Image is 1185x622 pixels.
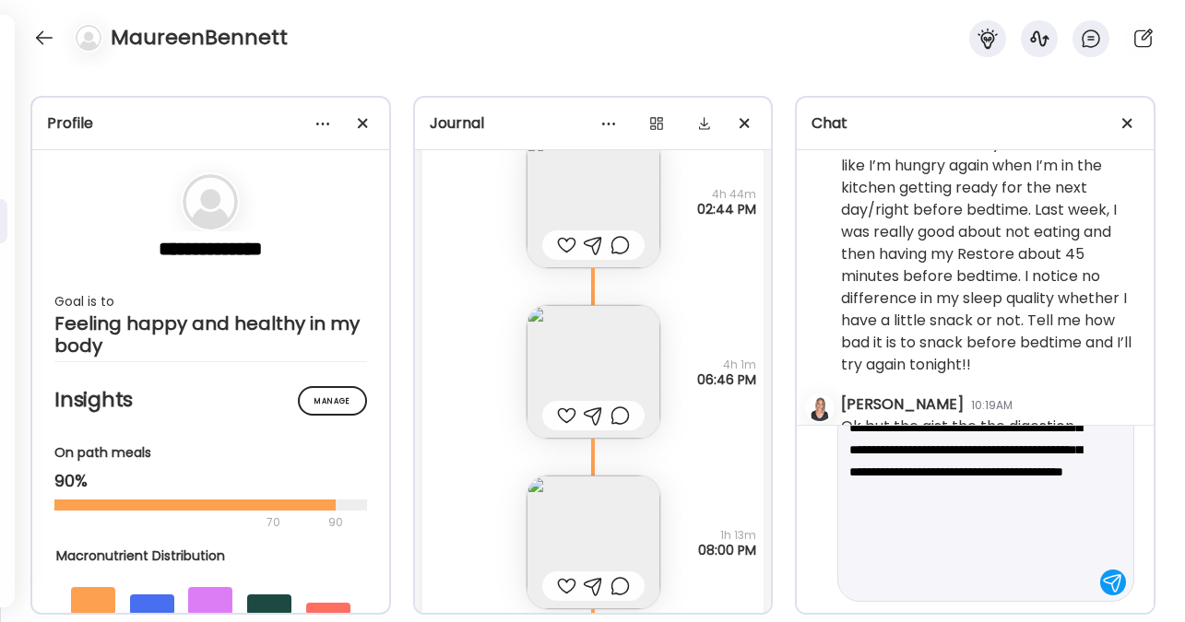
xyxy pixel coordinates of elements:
div: Chat [812,112,1139,135]
span: 06:46 PM [697,372,756,387]
div: On path meals [54,443,367,463]
div: Manage [298,386,367,416]
img: bg-avatar-default.svg [76,25,101,51]
div: Profile [47,112,374,135]
div: Journal [430,112,757,135]
div: Feeling happy and healthy in my body [54,312,367,357]
div: 90% [54,470,367,492]
span: 4h 1m [697,358,756,372]
div: Macronutrient Distribution [56,546,364,566]
span: 02:44 PM [697,202,756,217]
h4: MaureenBennett [111,23,288,53]
div: Goal is to [54,290,367,312]
div: 70 [54,511,323,534]
span: 4h 44m [697,187,756,202]
img: images%2Fqk1UMNShLscvHbxrvy1CHX4G3og2%2FQGSAgpEhSw1qrrDl8Ldq%2FJn3K5SE4S1fTa9shQLwT_240 [527,135,660,268]
div: 90 [326,511,345,534]
img: bg-avatar-default.svg [183,174,238,229]
div: Hi! I know, my late night snacking! Is it so bad? I was truly full after meal 3 and didn’t want t... [841,88,1139,376]
img: avatars%2FRVeVBoY4G9O2578DitMsgSKHquL2 [807,395,833,421]
span: 08:00 PM [698,543,756,557]
div: 10:19AM [971,397,1013,414]
div: [PERSON_NAME] [841,393,964,416]
img: images%2Fqk1UMNShLscvHbxrvy1CHX4G3og2%2FmoUDGDUQgv6Styo9CsSP%2Fw5YkfB9qn1mknwSi1AkZ_240 [527,475,660,609]
h2: Insights [54,386,367,414]
img: images%2Fqk1UMNShLscvHbxrvy1CHX4G3og2%2Fo23sdpHn1xhKpJJN1s6y%2Fcrzuk6JyhMDNb8D9A3xu_240 [527,305,660,439]
span: 1h 13m [698,528,756,543]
